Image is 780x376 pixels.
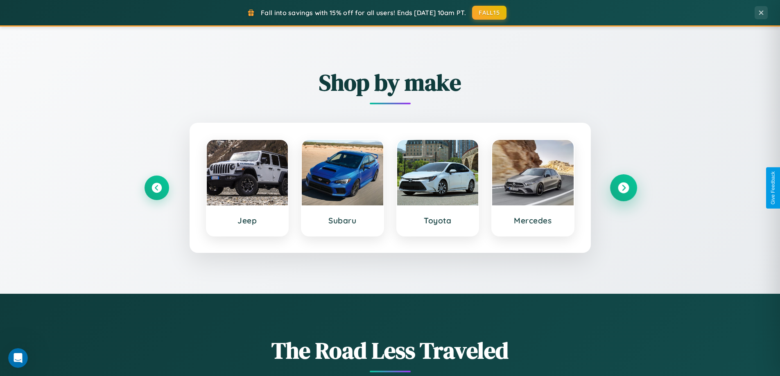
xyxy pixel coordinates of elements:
[261,9,466,17] span: Fall into savings with 15% off for all users! Ends [DATE] 10am PT.
[500,216,565,225] h3: Mercedes
[770,171,776,205] div: Give Feedback
[145,335,636,366] h1: The Road Less Traveled
[310,216,375,225] h3: Subaru
[472,6,506,20] button: FALL15
[8,348,28,368] iframe: Intercom live chat
[405,216,470,225] h3: Toyota
[215,216,280,225] h3: Jeep
[145,67,636,98] h2: Shop by make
